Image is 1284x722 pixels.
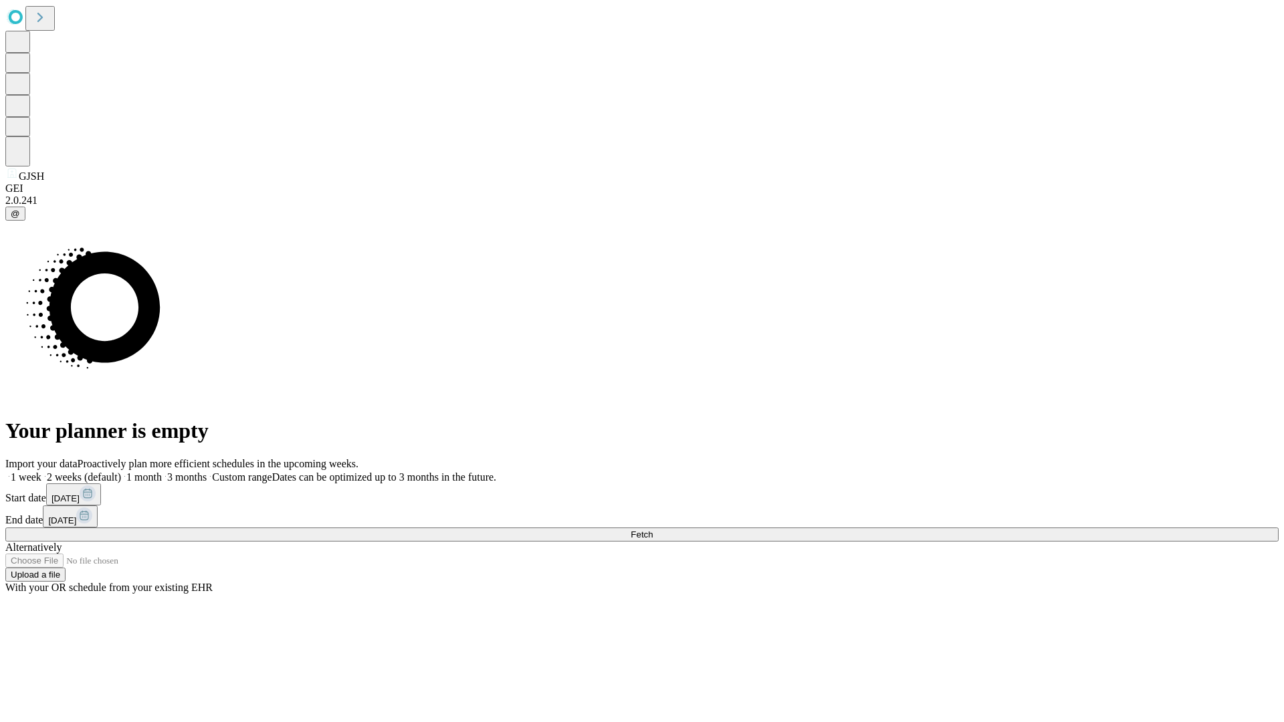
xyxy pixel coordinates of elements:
span: [DATE] [48,515,76,525]
span: Dates can be optimized up to 3 months in the future. [272,471,496,483]
div: End date [5,505,1279,527]
span: Alternatively [5,541,62,553]
span: Fetch [631,529,653,539]
h1: Your planner is empty [5,418,1279,443]
div: 2.0.241 [5,195,1279,207]
div: Start date [5,483,1279,505]
button: @ [5,207,25,221]
span: @ [11,209,20,219]
button: [DATE] [43,505,98,527]
span: 3 months [167,471,207,483]
button: Upload a file [5,568,66,582]
span: Import your data [5,458,78,469]
button: [DATE] [46,483,101,505]
button: Fetch [5,527,1279,541]
span: 1 week [11,471,41,483]
span: With your OR schedule from your existing EHR [5,582,213,593]
span: Custom range [212,471,272,483]
span: Proactively plan more efficient schedules in the upcoming weeks. [78,458,358,469]
span: [DATE] [51,493,80,503]
span: GJSH [19,170,44,182]
span: 2 weeks (default) [47,471,121,483]
span: 1 month [126,471,162,483]
div: GEI [5,183,1279,195]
